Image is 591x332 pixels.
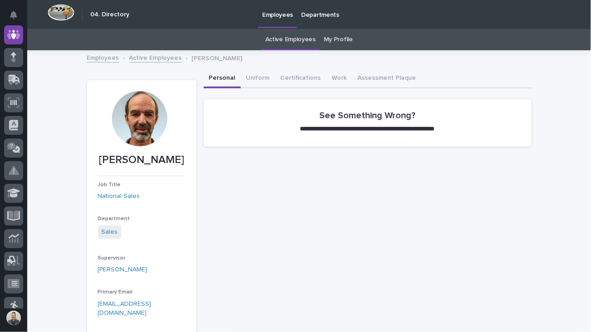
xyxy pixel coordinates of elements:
span: Supervisor [98,255,126,261]
div: Notifications [11,11,23,25]
span: Primary Email [98,289,133,295]
span: Job Title [98,182,121,188]
button: Work [327,69,352,88]
button: users-avatar [4,308,23,327]
a: [PERSON_NAME] [98,265,147,274]
button: Notifications [4,5,23,24]
button: Uniform [241,69,275,88]
span: Department [98,216,130,221]
a: Active Employees [129,52,182,63]
a: [EMAIL_ADDRESS][DOMAIN_NAME] [98,301,151,317]
p: [PERSON_NAME] [98,154,186,167]
a: Employees [87,52,119,63]
a: My Profile [324,29,353,50]
a: Sales [102,227,118,237]
img: Workspace Logo [48,4,74,21]
button: Personal [204,69,241,88]
button: Certifications [275,69,327,88]
button: Assessment Plaque [352,69,422,88]
h2: 04. Directory [90,11,129,19]
h2: See Something Wrong? [319,110,415,121]
a: National Sales [98,192,140,201]
p: [PERSON_NAME] [192,53,243,63]
a: Active Employees [265,29,316,50]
